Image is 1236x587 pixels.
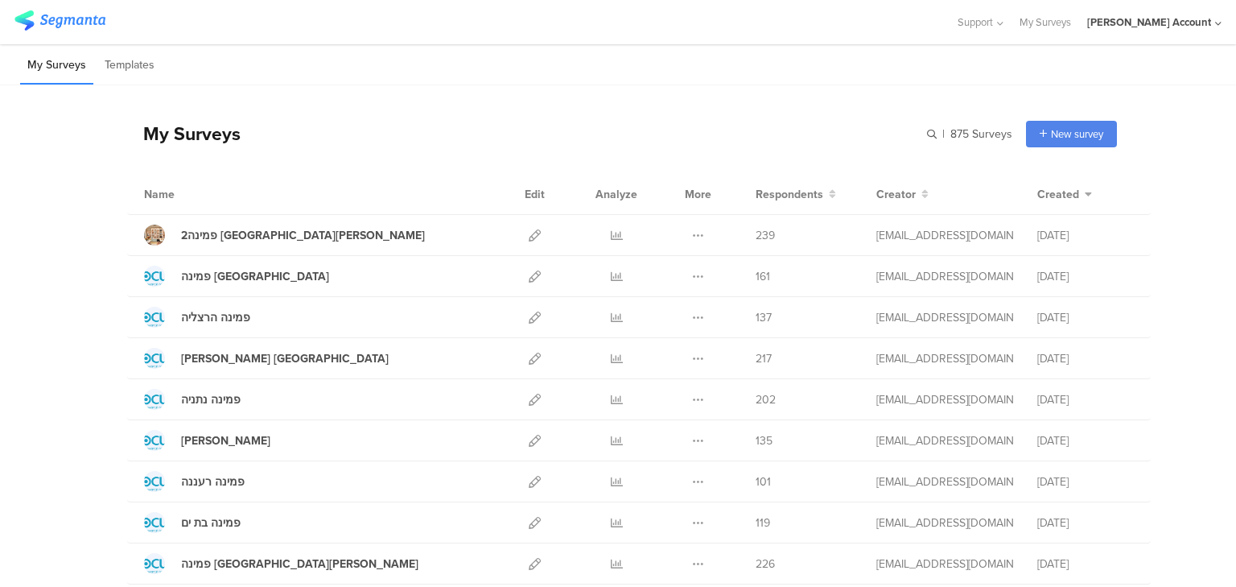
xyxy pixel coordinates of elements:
div: 2פמינה פתח תקווה [181,227,425,244]
span: Created [1037,186,1079,203]
div: odelya@ifocus-r.com [876,268,1013,285]
button: Respondents [756,186,836,203]
div: My Surveys [127,120,241,147]
a: [PERSON_NAME] [GEOGRAPHIC_DATA] [144,348,389,369]
div: [DATE] [1037,473,1134,490]
span: 239 [756,227,775,244]
span: Support [958,14,993,30]
div: Edit [517,174,552,214]
div: [DATE] [1037,268,1134,285]
span: 161 [756,268,770,285]
div: [DATE] [1037,515,1134,531]
img: segmanta logo [14,10,105,31]
a: פמינה בת ים [144,512,241,533]
span: 875 Surveys [950,126,1012,143]
div: פמינה רעננה [181,473,245,490]
a: פמינה נתניה [144,389,241,410]
div: odelya@ifocus-r.com [876,515,1013,531]
div: odelya@ifocus-r.com [876,432,1013,449]
div: [DATE] [1037,432,1134,449]
div: Analyze [592,174,641,214]
div: [DATE] [1037,309,1134,326]
span: New survey [1051,126,1103,142]
span: 119 [756,515,770,531]
div: פמינה אשדוד [181,268,329,285]
span: Respondents [756,186,823,203]
div: [DATE] [1037,350,1134,367]
a: פמינה [GEOGRAPHIC_DATA] [144,266,329,287]
div: odelya@ifocus-r.com [876,350,1013,367]
a: פמינה רעננה [144,471,245,492]
div: odelya@ifocus-r.com [876,309,1013,326]
span: 217 [756,350,772,367]
span: 135 [756,432,772,449]
span: 101 [756,473,771,490]
div: Name [144,186,241,203]
span: Creator [876,186,916,203]
a: פמינה הרצליה [144,307,250,328]
span: | [940,126,947,143]
div: More [681,174,715,214]
span: 226 [756,556,775,573]
a: פמינה [GEOGRAPHIC_DATA][PERSON_NAME] [144,553,418,574]
a: 2פמינה [GEOGRAPHIC_DATA][PERSON_NAME] [144,225,425,246]
div: [DATE] [1037,227,1134,244]
div: odelya@ifocus-r.com [876,391,1013,408]
li: My Surveys [20,47,93,85]
div: פמינה בת ים [181,515,241,531]
div: פמינה פתח תקווה [181,556,418,573]
span: 202 [756,391,776,408]
div: פמינה נתניה [181,391,241,408]
div: odelya@ifocus-r.com [876,227,1013,244]
button: Creator [876,186,929,203]
div: פמינה הרצליה [181,309,250,326]
li: Templates [97,47,162,85]
div: [DATE] [1037,391,1134,408]
span: 137 [756,309,772,326]
div: פמינה גרנד קניון חיפה [181,350,389,367]
div: odelya@ifocus-r.com [876,556,1013,573]
div: [PERSON_NAME] Account [1087,14,1211,30]
a: [PERSON_NAME] [144,430,270,451]
div: [DATE] [1037,556,1134,573]
button: Created [1037,186,1092,203]
div: odelya@ifocus-r.com [876,473,1013,490]
div: פמינה אשקלון [181,432,270,449]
